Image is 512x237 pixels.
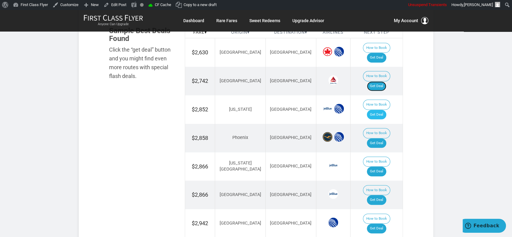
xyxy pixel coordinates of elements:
span: Phoenix [232,135,248,140]
small: Anyone Can Upgrade [84,22,143,26]
h3: Sample Best Deals Found [109,27,176,43]
button: How to Book [363,43,390,53]
button: How to Book [363,71,390,81]
span: My Account [394,17,418,24]
span: United [334,132,344,142]
th: Airlines [316,27,350,38]
span: Delta Airlines [328,75,338,85]
span: [GEOGRAPHIC_DATA] [270,107,311,112]
span: Lufthansa [323,132,332,142]
span: Air Canada [323,47,332,56]
span: [GEOGRAPHIC_DATA] [219,221,261,226]
a: Get Deal [367,224,386,233]
th: Origin [215,27,266,38]
a: Get Deal [367,53,386,63]
span: [GEOGRAPHIC_DATA] [270,135,311,140]
button: How to Book [363,185,390,195]
span: [GEOGRAPHIC_DATA] [270,78,311,83]
span: [US_STATE][GEOGRAPHIC_DATA] [219,161,261,172]
span: $2,852 [192,106,208,113]
span: $2,858 [192,135,208,141]
span: [PERSON_NAME] [464,2,493,7]
a: Get Deal [367,167,386,176]
span: [US_STATE] [229,107,251,112]
span: $2,866 [192,163,208,170]
a: Upgrade Advisor [292,15,324,26]
span: [GEOGRAPHIC_DATA] [219,78,261,83]
a: Get Deal [367,81,386,91]
a: Sweet Redeems [249,15,280,26]
span: Unsuspend Transients [408,2,447,7]
span: United [328,218,338,227]
span: United [334,104,344,113]
button: How to Book [363,128,390,138]
th: Destination [265,27,316,38]
span: [GEOGRAPHIC_DATA] [219,192,261,197]
a: Dashboard [183,15,204,26]
button: How to Book [363,157,390,167]
span: [GEOGRAPHIC_DATA] [270,50,311,55]
span: [GEOGRAPHIC_DATA] [270,164,311,169]
th: Next Step [350,27,403,38]
a: Rare Fares [216,15,237,26]
button: How to Book [363,214,390,224]
span: United [334,47,344,56]
span: [GEOGRAPHIC_DATA] [270,221,311,226]
button: How to Book [363,100,390,110]
span: JetBlue [328,161,338,170]
a: First Class FlyerAnyone Can Upgrade [84,15,143,27]
span: $2,742 [192,78,208,84]
a: Get Deal [367,110,386,120]
span: ▾ [247,30,249,35]
span: $2,942 [192,220,208,226]
span: JetBlue [328,189,338,199]
span: [GEOGRAPHIC_DATA] [219,50,261,55]
a: Get Deal [367,195,386,205]
span: ▾ [305,30,307,35]
span: ▾ [204,30,207,35]
div: Click the “get deal” button and you might find even more routes with special flash deals. [109,46,176,80]
th: Fare [185,27,215,38]
span: [GEOGRAPHIC_DATA] [270,192,311,197]
button: My Account [394,17,428,24]
span: $2,630 [192,49,208,56]
img: First Class Flyer [84,15,143,21]
span: $2,866 [192,191,208,198]
a: Get Deal [367,138,386,148]
iframe: Opens a widget where you can find more information [463,219,506,234]
span: JetBlue [323,104,332,113]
